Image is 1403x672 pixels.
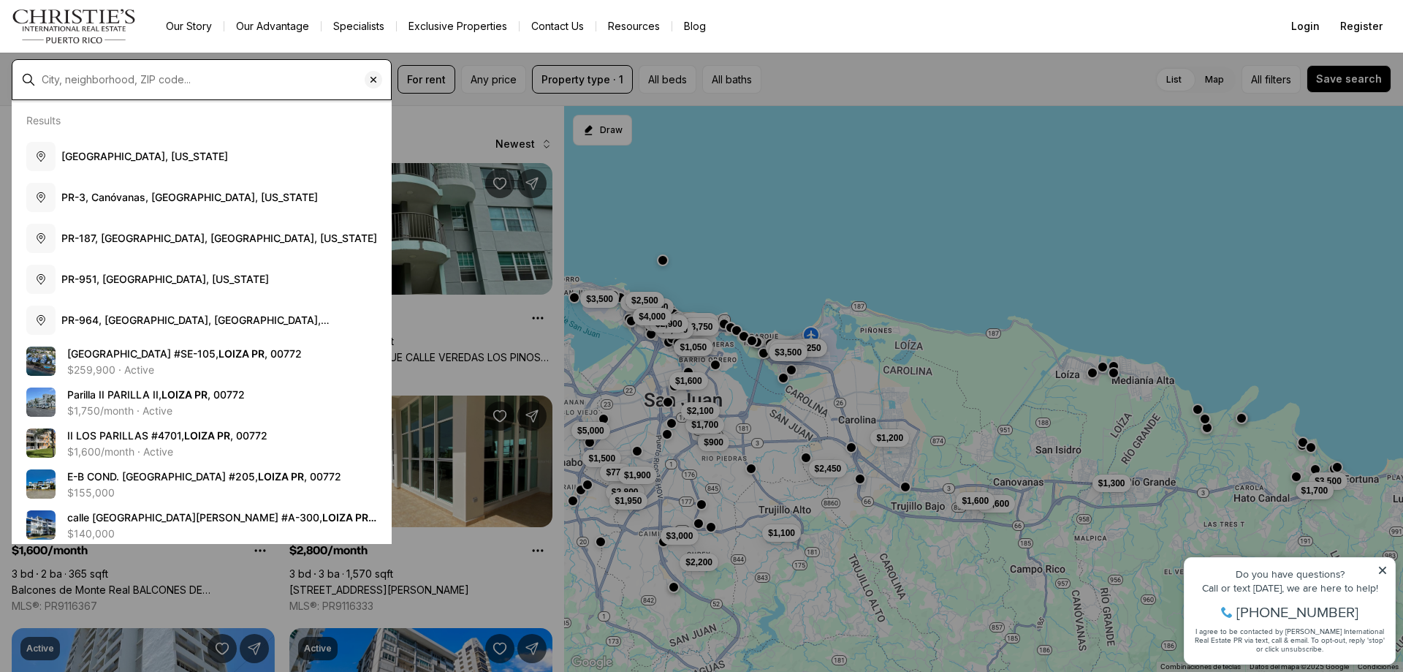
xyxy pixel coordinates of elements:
button: Login [1282,12,1328,41]
a: View details: West CONDO COSTA MAR BEACH VILLAGE #SE-105 [20,341,383,382]
span: PR-3, Canóvanas, [GEOGRAPHIC_DATA], [US_STATE] [61,191,318,203]
button: Contact Us [520,16,596,37]
a: View details: II LOS PARILLAS #4701 [20,423,383,464]
span: PR-187, [GEOGRAPHIC_DATA], [GEOGRAPHIC_DATA], [US_STATE] [61,232,377,244]
b: LOIZA PR [258,470,304,483]
a: View details: E-B COND. COSTAMAR BEACH VILLAGE #205 [20,464,383,505]
a: Blog [672,16,718,37]
button: [GEOGRAPHIC_DATA], [US_STATE] [20,136,383,177]
a: Exclusive Properties [397,16,519,37]
button: Clear search input [365,60,391,99]
a: Our Story [154,16,224,37]
span: [GEOGRAPHIC_DATA] #SE-105, , 00772 [67,347,302,360]
div: Call or text [DATE], we are here to help! [15,47,211,57]
p: $155,000 [67,487,115,499]
a: Specialists [322,16,396,37]
span: PR-964, [GEOGRAPHIC_DATA], [GEOGRAPHIC_DATA], [US_STATE] [61,314,330,341]
b: LOIZA PR [184,429,230,442]
span: [GEOGRAPHIC_DATA], [US_STATE] [61,150,228,162]
button: PR-951, [GEOGRAPHIC_DATA], [US_STATE] [20,259,383,300]
a: View details: calle El Charlie COSTAMAR BEACH VIILAGE #A-300 [20,505,383,545]
p: $1,600/month · Active [67,446,173,458]
div: Do you have questions? [15,33,211,43]
span: Login [1291,20,1320,32]
button: PR-187, [GEOGRAPHIC_DATA], [GEOGRAPHIC_DATA], [US_STATE] [20,218,383,259]
a: Our Advantage [224,16,321,37]
button: PR-3, Canóvanas, [GEOGRAPHIC_DATA], [US_STATE] [20,177,383,218]
span: Parilla II PARILLA II, , 00772 [67,388,245,401]
p: $140,000 [67,528,115,540]
span: E-B COND. [GEOGRAPHIC_DATA] #205, , 00772 [67,470,341,483]
p: Results [26,114,61,127]
button: Register [1331,12,1391,41]
span: I agree to be contacted by [PERSON_NAME] International Real Estate PR via text, call & email. To ... [18,90,208,118]
b: LOIZA PR [322,511,376,524]
span: PR-951, [GEOGRAPHIC_DATA], [US_STATE] [61,273,269,285]
span: [PHONE_NUMBER] [60,69,182,83]
b: LOIZA PR [161,388,208,401]
a: View details: Parilla II PARILLA II [20,382,383,423]
span: Register [1340,20,1383,32]
p: $259,900 · Active [67,364,154,376]
span: calle [GEOGRAPHIC_DATA][PERSON_NAME] #A-300, , 00772 [67,511,376,538]
b: LOIZA PR [218,347,265,360]
img: logo [12,9,137,44]
a: Resources [596,16,672,37]
p: $1,750/month · Active [67,405,172,417]
button: PR-964, [GEOGRAPHIC_DATA], [GEOGRAPHIC_DATA], [US_STATE] [20,300,383,341]
span: II LOS PARILLAS #4701, , 00772 [67,429,267,442]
